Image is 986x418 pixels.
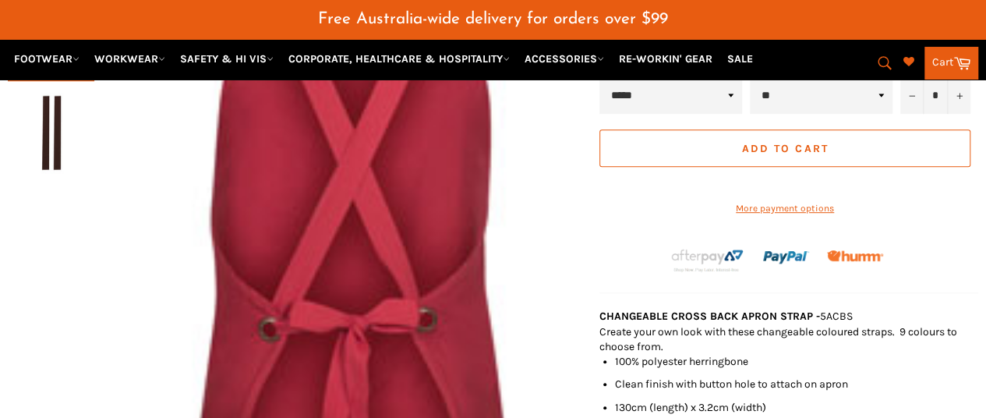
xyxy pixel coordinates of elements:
[599,309,978,324] p: 5ACBS
[8,45,86,73] a: FOOTWEAR
[599,324,978,355] p: Create your own look with these changeable coloured straps. 9 colours to choose from.
[599,310,820,323] strong: CHANGEABLE CROSS BACK APRON STRAP -
[670,247,745,273] img: Afterpay-Logo-on-dark-bg_large.png
[721,45,759,73] a: SALE
[599,129,970,167] button: Add to Cart
[900,76,924,114] button: Reduce item quantity by one
[16,92,87,178] img: JB'S 5ACBS Changeable Cross Back Apron Strap - Workin' Gear
[924,47,978,80] a: Cart
[763,235,808,280] img: paypal.png
[615,354,978,369] li: 100% polyester herringbone
[615,377,978,391] li: Clean finish with button hole to attach on apron
[599,202,970,215] a: More payment options
[88,45,171,73] a: WORKWEAR
[741,142,828,155] span: Add to Cart
[282,45,516,73] a: CORPORATE, HEALTHCARE & HOSPITALITY
[827,250,884,262] img: Humm_core_logo_RGB-01_300x60px_small_195d8312-4386-4de7-b182-0ef9b6303a37.png
[947,76,970,114] button: Increase item quantity by one
[518,45,610,73] a: ACCESSORIES
[615,400,978,415] li: 130cm (length) x 3.2cm (width)
[318,11,668,27] span: Free Australia-wide delivery for orders over $99
[613,45,719,73] a: RE-WORKIN' GEAR
[174,45,280,73] a: SAFETY & HI VIS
